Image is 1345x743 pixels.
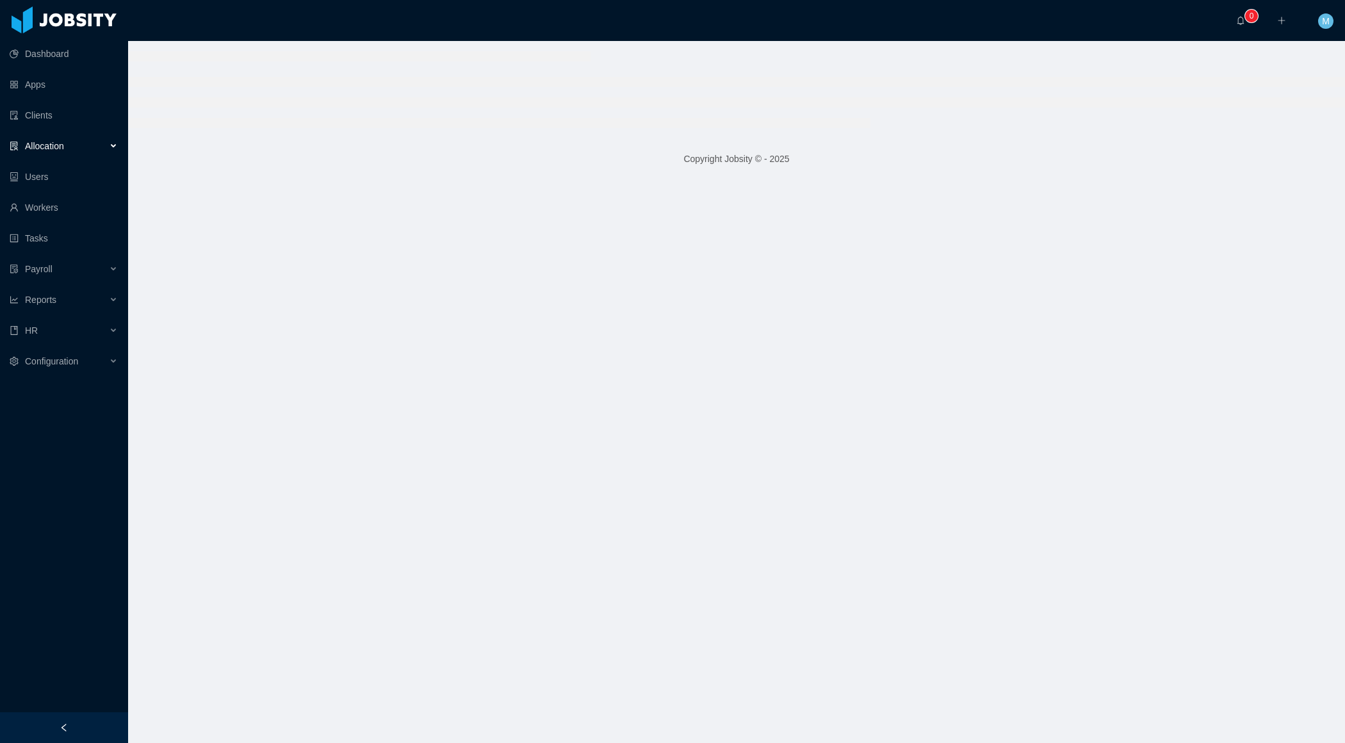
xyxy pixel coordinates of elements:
[10,295,19,304] i: icon: line-chart
[25,141,64,151] span: Allocation
[10,265,19,274] i: icon: file-protect
[128,137,1345,181] footer: Copyright Jobsity © - 2025
[25,264,53,274] span: Payroll
[25,356,78,366] span: Configuration
[25,325,38,336] span: HR
[25,295,56,305] span: Reports
[10,41,118,67] a: icon: pie-chartDashboard
[10,164,118,190] a: icon: robotUsers
[10,195,118,220] a: icon: userWorkers
[1236,16,1245,25] i: icon: bell
[10,326,19,335] i: icon: book
[1245,10,1258,22] sup: 0
[10,225,118,251] a: icon: profileTasks
[1277,16,1286,25] i: icon: plus
[1322,13,1330,29] span: M
[10,357,19,366] i: icon: setting
[10,72,118,97] a: icon: appstoreApps
[10,142,19,151] i: icon: solution
[10,102,118,128] a: icon: auditClients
